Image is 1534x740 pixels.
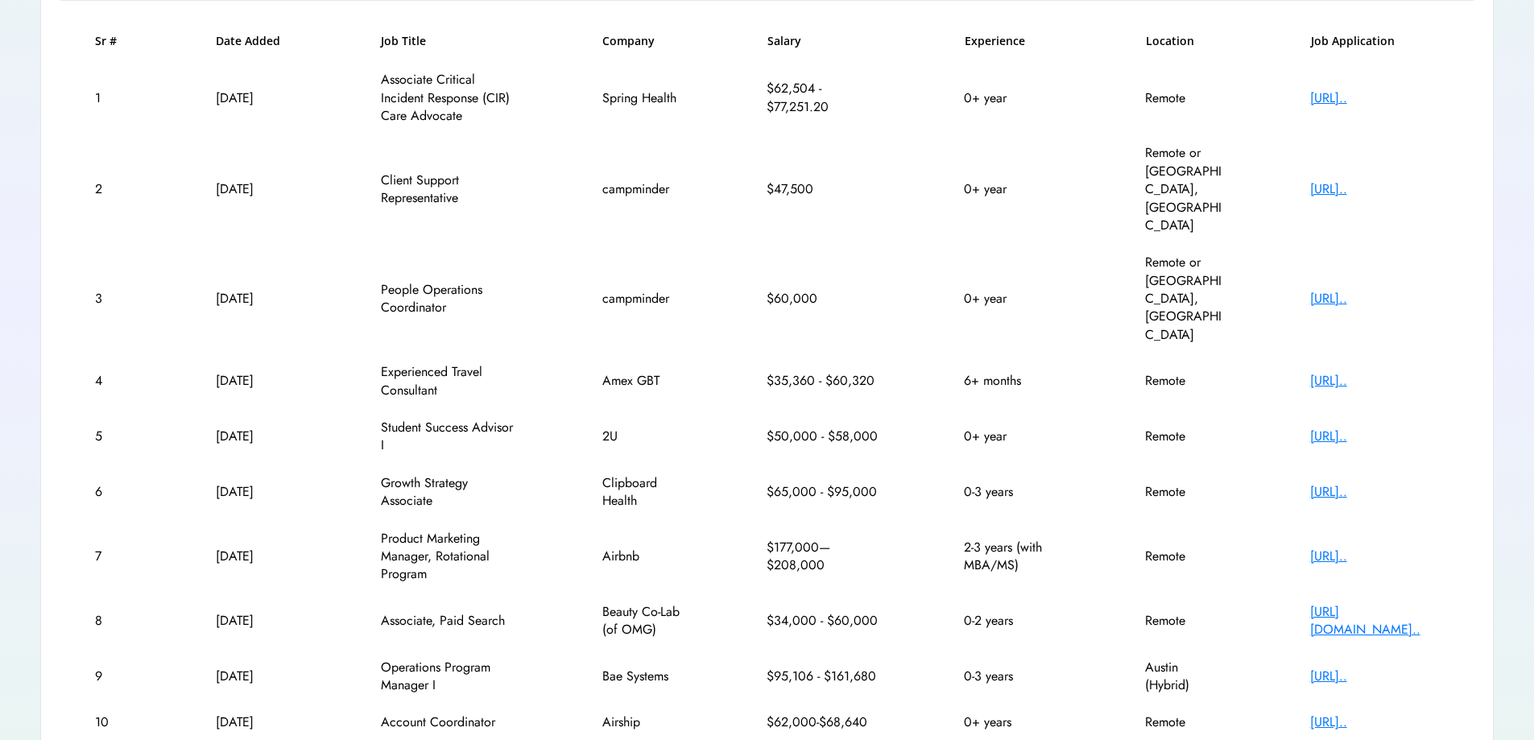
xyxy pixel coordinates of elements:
[1145,548,1226,565] div: Remote
[95,33,131,49] h6: Sr #
[964,290,1061,308] div: 0+ year
[1310,603,1439,639] div: [URL][DOMAIN_NAME]..
[602,474,683,511] div: Clipboard Health
[1310,713,1439,731] div: [URL]..
[216,612,296,630] div: [DATE]
[216,89,296,107] div: [DATE]
[381,281,518,317] div: People Operations Coordinator
[767,483,879,501] div: $65,000 - $95,000
[216,428,296,445] div: [DATE]
[964,89,1061,107] div: 0+ year
[964,372,1061,390] div: 6+ months
[216,372,296,390] div: [DATE]
[216,33,296,49] h6: Date Added
[1310,89,1439,107] div: [URL]..
[381,172,518,208] div: Client Support Representative
[602,290,683,308] div: campminder
[602,180,683,198] div: campminder
[216,290,296,308] div: [DATE]
[381,659,518,695] div: Operations Program Manager I
[602,548,683,565] div: Airbnb
[1145,254,1226,344] div: Remote or [GEOGRAPHIC_DATA],[GEOGRAPHIC_DATA]
[767,180,879,198] div: $47,500
[965,33,1061,49] h6: Experience
[1145,659,1226,695] div: Austin (Hybrid)
[216,483,296,501] div: [DATE]
[95,180,131,198] div: 2
[1145,483,1226,501] div: Remote
[602,603,683,639] div: Beauty Co-Lab (of OMG)
[767,539,879,575] div: $177,000—$208,000
[95,668,131,685] div: 9
[95,483,131,501] div: 6
[95,612,131,630] div: 8
[602,372,683,390] div: Amex GBT
[964,612,1061,630] div: 0-2 years
[381,71,518,125] div: Associate Critical Incident Response (CIR) Care Advocate
[1310,180,1439,198] div: [URL]..
[216,713,296,731] div: [DATE]
[602,89,683,107] div: Spring Health
[1310,428,1439,445] div: [URL]..
[381,713,518,731] div: Account Coordinator
[1310,548,1439,565] div: [URL]..
[767,372,879,390] div: $35,360 - $60,320
[95,428,131,445] div: 5
[95,89,131,107] div: 1
[767,713,879,731] div: $62,000-$68,640
[964,539,1061,575] div: 2-3 years (with MBA/MS)
[95,548,131,565] div: 7
[767,612,879,630] div: $34,000 - $60,000
[1311,33,1440,49] h6: Job Application
[216,180,296,198] div: [DATE]
[381,530,518,584] div: Product Marketing Manager, Rotational Program
[1145,612,1226,630] div: Remote
[216,548,296,565] div: [DATE]
[767,428,879,445] div: $50,000 - $58,000
[767,80,879,116] div: $62,504 - $77,251.20
[1310,483,1439,501] div: [URL]..
[1145,713,1226,731] div: Remote
[216,668,296,685] div: [DATE]
[964,428,1061,445] div: 0+ year
[1145,89,1226,107] div: Remote
[964,668,1061,685] div: 0-3 years
[95,713,131,731] div: 10
[381,33,426,49] h6: Job Title
[767,290,879,308] div: $60,000
[964,180,1061,198] div: 0+ year
[767,668,879,685] div: $95,106 - $161,680
[381,474,518,511] div: Growth Strategy Associate
[1310,668,1439,685] div: [URL]..
[381,363,518,399] div: Experienced Travel Consultant
[1146,33,1226,49] h6: Location
[1145,428,1226,445] div: Remote
[1310,290,1439,308] div: [URL]..
[964,713,1061,731] div: 0+ years
[381,612,518,630] div: Associate, Paid Search
[602,713,683,731] div: Airship
[964,483,1061,501] div: 0-3 years
[1145,144,1226,234] div: Remote or [GEOGRAPHIC_DATA],[GEOGRAPHIC_DATA]
[95,372,131,390] div: 4
[602,428,683,445] div: 2U
[767,33,880,49] h6: Salary
[95,290,131,308] div: 3
[1145,372,1226,390] div: Remote
[602,33,683,49] h6: Company
[1310,372,1439,390] div: [URL]..
[602,668,683,685] div: Bae Systems
[381,419,518,455] div: Student Success Advisor I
